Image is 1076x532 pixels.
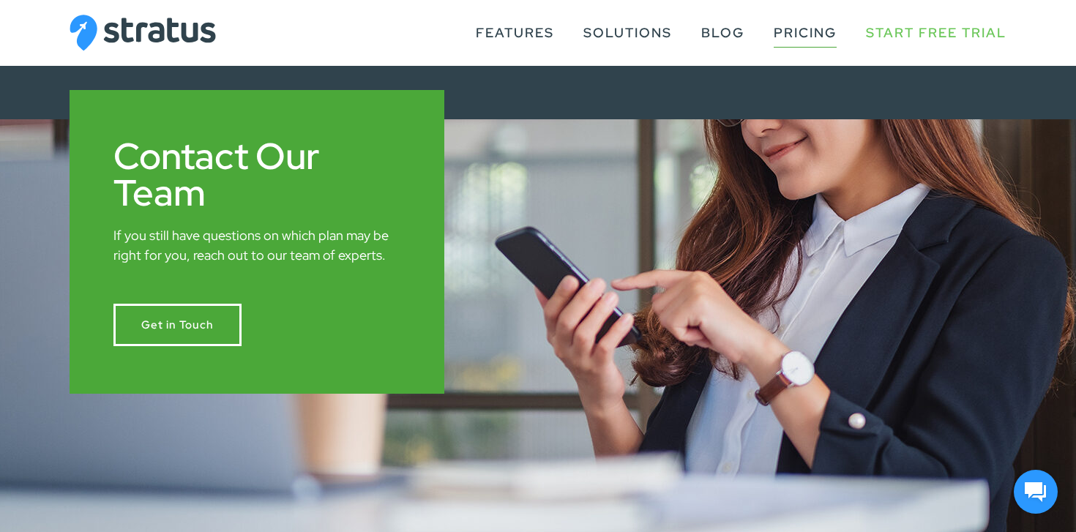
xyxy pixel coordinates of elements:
[583,19,672,47] a: Solutions
[476,19,554,47] a: Features
[774,19,837,47] a: Pricing
[70,15,216,51] img: Stratus
[701,19,744,47] a: Blog
[113,304,242,347] a: Get in Touch with Our Team
[1010,466,1061,517] iframe: HelpCrunch
[866,19,1006,47] a: Start Free Trial
[113,225,400,265] p: If you still have questions on which plan may be right for you, reach out to our team of experts.
[113,138,400,211] h2: Contact Our Team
